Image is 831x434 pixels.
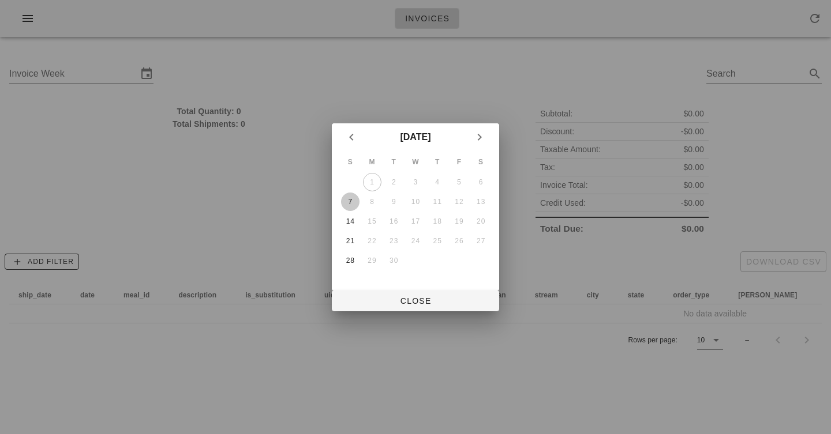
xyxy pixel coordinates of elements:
div: 28 [341,256,360,265]
div: 21 [341,237,360,245]
th: S [340,152,361,172]
th: F [449,152,470,172]
div: 7 [341,198,360,206]
button: Close [332,290,499,311]
button: 28 [341,251,360,270]
button: 14 [341,212,360,231]
th: M [362,152,383,172]
th: T [383,152,404,172]
span: Close [341,296,490,305]
th: W [405,152,426,172]
button: [DATE] [395,126,435,149]
th: S [470,152,491,172]
th: T [427,152,448,172]
button: 7 [341,193,360,211]
button: Next month [469,127,490,148]
button: Previous month [341,127,362,148]
div: 14 [341,217,360,225]
button: 21 [341,232,360,250]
